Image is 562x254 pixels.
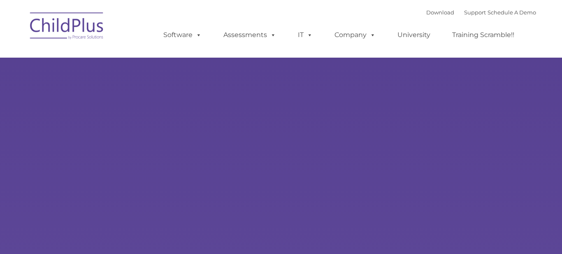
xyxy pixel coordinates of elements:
a: IT [290,27,321,43]
a: Training Scramble!! [444,27,523,43]
font: | [426,9,536,16]
img: ChildPlus by Procare Solutions [26,7,108,48]
a: Schedule A Demo [488,9,536,16]
a: Company [326,27,384,43]
a: Software [155,27,210,43]
a: Assessments [215,27,284,43]
a: Support [464,9,486,16]
a: Download [426,9,454,16]
a: University [389,27,439,43]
